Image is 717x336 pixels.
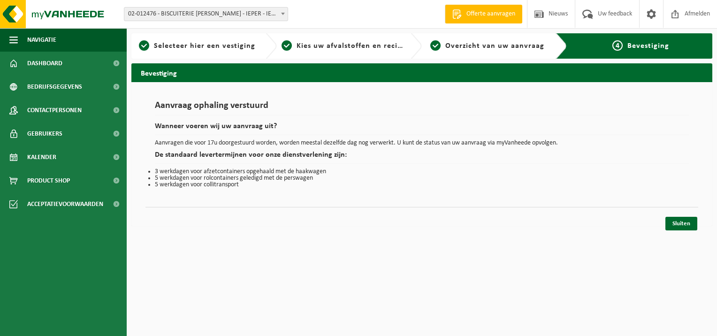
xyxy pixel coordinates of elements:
[27,192,103,216] span: Acceptatievoorwaarden
[155,168,689,175] li: 3 werkdagen voor afzetcontainers opgehaald met de haakwagen
[627,42,669,50] span: Bevestiging
[155,151,689,164] h2: De standaard levertermijnen voor onze dienstverlening zijn:
[131,63,712,82] h2: Bevestiging
[155,101,689,115] h1: Aanvraag ophaling verstuurd
[155,122,689,135] h2: Wanneer voeren wij uw aanvraag uit?
[27,75,82,99] span: Bedrijfsgegevens
[282,40,292,51] span: 2
[612,40,623,51] span: 4
[430,40,441,51] span: 3
[155,175,689,182] li: 5 werkdagen voor rolcontainers geledigd met de perswagen
[27,52,62,75] span: Dashboard
[464,9,518,19] span: Offerte aanvragen
[155,140,689,146] p: Aanvragen die voor 17u doorgestuurd worden, worden meestal dezelfde dag nog verwerkt. U kunt de s...
[27,99,82,122] span: Contactpersonen
[665,217,697,230] a: Sluiten
[27,169,70,192] span: Product Shop
[27,145,56,169] span: Kalender
[427,40,549,52] a: 3Overzicht van uw aanvraag
[27,122,62,145] span: Gebruikers
[124,8,288,21] span: 02-012476 - BISCUITERIE JULES DESTROOPER - IEPER - IEPER
[445,42,544,50] span: Overzicht van uw aanvraag
[154,42,255,50] span: Selecteer hier een vestiging
[27,28,56,52] span: Navigatie
[136,40,258,52] a: 1Selecteer hier een vestiging
[124,7,288,21] span: 02-012476 - BISCUITERIE JULES DESTROOPER - IEPER - IEPER
[445,5,522,23] a: Offerte aanvragen
[297,42,426,50] span: Kies uw afvalstoffen en recipiënten
[282,40,404,52] a: 2Kies uw afvalstoffen en recipiënten
[155,182,689,188] li: 5 werkdagen voor collitransport
[139,40,149,51] span: 1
